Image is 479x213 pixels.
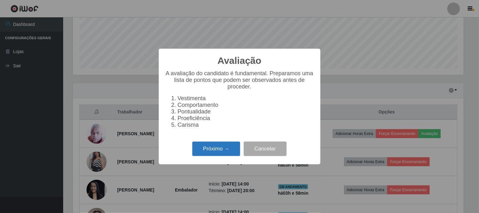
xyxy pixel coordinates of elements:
[178,108,314,115] li: Pontualidade
[165,70,314,90] p: A avaliação do candidato é fundamental. Preparamos uma lista de pontos que podem ser observados a...
[192,142,240,156] button: Próximo →
[178,115,314,122] li: Proeficiência
[178,122,314,128] li: Carisma
[218,55,261,66] h2: Avaliação
[178,102,314,108] li: Comportamento
[244,142,287,156] button: Cancelar
[178,95,314,102] li: Vestimenta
